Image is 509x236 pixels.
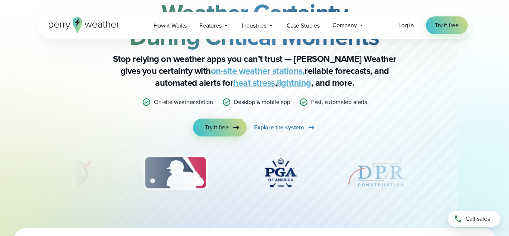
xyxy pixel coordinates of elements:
div: 2 of 12 [48,154,100,192]
div: 4 of 12 [251,154,310,192]
span: How it Works [154,21,187,30]
a: heat stress [233,76,275,89]
p: Desktop & mobile app [234,98,290,107]
a: on-site weather stations, [211,64,305,78]
span: Features [199,21,222,30]
span: Company [332,21,357,30]
div: 5 of 12 [346,154,406,192]
div: slideshow [74,154,435,195]
a: Try it free [426,16,468,34]
span: Log in [398,21,414,29]
a: Explore the system [254,119,316,136]
span: Try it free [435,21,459,30]
a: Try it free [193,119,247,136]
p: Fast, automated alerts [311,98,367,107]
div: 3 of 12 [136,154,215,192]
span: Try it free [205,123,229,132]
a: Call sales [448,211,500,227]
img: DPR-Construction.svg [346,154,406,192]
p: On-site weather station [154,98,213,107]
a: How it Works [147,18,193,33]
a: Log in [398,21,414,30]
span: Case Studies [287,21,320,30]
span: Call sales [465,214,490,223]
a: lightning [277,76,311,89]
a: Case Studies [280,18,326,33]
img: MLB.svg [136,154,215,192]
span: Industries [242,21,266,30]
img: PGA.svg [251,154,310,192]
p: Stop relying on weather apps you can’t trust — [PERSON_NAME] Weather gives you certainty with rel... [105,53,404,89]
img: NASA.svg [48,154,100,192]
span: Explore the system [254,123,304,132]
